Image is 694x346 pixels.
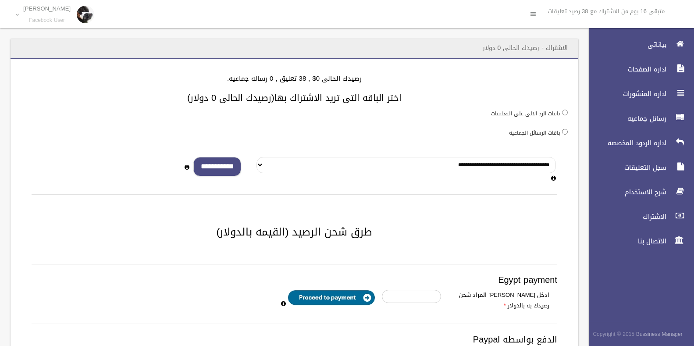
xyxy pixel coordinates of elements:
[581,35,694,54] a: بياناتى
[581,163,669,172] span: سجل التعليقات
[581,109,694,128] a: رسائل جماعيه
[593,329,634,339] span: Copyright © 2015
[581,60,694,79] a: اداره الصفحات
[581,212,669,221] span: الاشتراك
[581,232,694,251] a: الاتصال بنا
[32,275,557,285] h3: Egypt payment
[581,182,694,202] a: شرح الاستخدام
[32,335,557,344] h3: الدفع بواسطه Paypal
[581,158,694,177] a: سجل التعليقات
[472,39,578,57] header: الاشتراك - رصيدك الحالى 0 دولار
[581,237,669,246] span: الاتصال بنا
[23,17,71,24] small: Facebook User
[21,226,568,238] h2: طرق شحن الرصيد (القيمه بالدولار)
[581,114,669,123] span: رسائل جماعيه
[581,139,669,147] span: اداره الردود المخصصه
[491,109,560,118] label: باقات الرد الالى على التعليقات
[581,207,694,226] a: الاشتراك
[581,65,669,74] span: اداره الصفحات
[581,133,694,153] a: اداره الردود المخصصه
[581,84,694,103] a: اداره المنشورات
[636,329,683,339] strong: Bussiness Manager
[448,290,556,311] label: ادخل [PERSON_NAME] المراد شحن رصيدك به بالدولار
[509,128,560,138] label: باقات الرسائل الجماعيه
[23,5,71,12] p: [PERSON_NAME]
[21,75,568,82] h4: رصيدك الحالى 0$ , 38 تعليق , 0 رساله جماعيه.
[21,93,568,103] h3: اختر الباقه التى تريد الاشتراك بها(رصيدك الحالى 0 دولار)
[581,89,669,98] span: اداره المنشورات
[581,40,669,49] span: بياناتى
[581,188,669,196] span: شرح الاستخدام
